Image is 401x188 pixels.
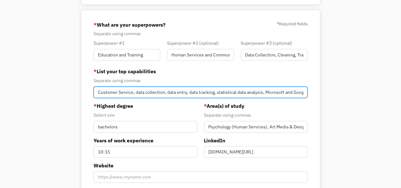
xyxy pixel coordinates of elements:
input: https://www.linkedin.com/in/example [204,146,308,158]
div: Superpower #1 [93,39,160,47]
div: Superpower #2 (optional) [167,39,234,47]
label: Area(s) of study [204,102,308,110]
input: 5-10 [93,146,197,158]
input: https://www.myname.com [93,171,307,183]
div: Select one [93,111,197,119]
label: Highest degree [93,102,197,110]
div: Superpower #3 (optional) [241,39,308,47]
label: What are your superpowers? [93,20,165,30]
label: Website [93,162,307,169]
label: LinkedIn [204,137,308,144]
input: Videography, photography, accounting [93,86,307,98]
input: Masters [93,121,197,133]
div: Separate using commas [93,30,307,37]
label: Required fields [277,20,308,28]
input: Anthropology, Education [204,121,308,133]
div: Separate using commas [93,77,307,84]
div: Separate using commas [204,111,308,119]
label: Years of work experience [93,137,197,144]
label: List your top capabilities [93,68,307,75]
